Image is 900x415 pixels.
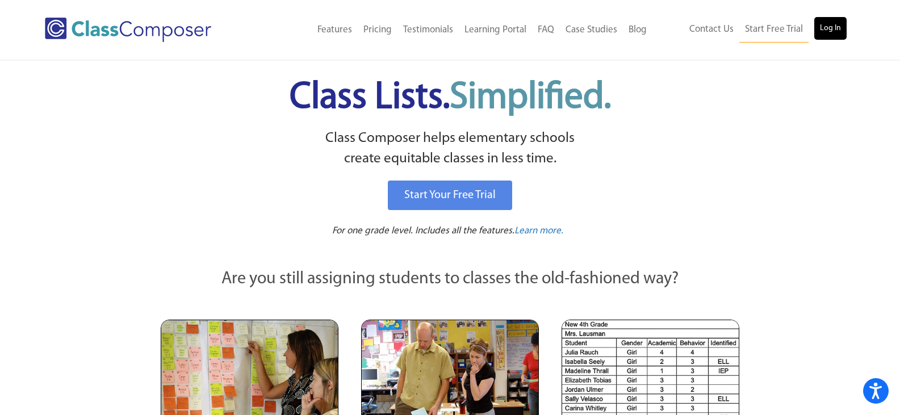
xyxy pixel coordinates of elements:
[159,128,742,170] p: Class Composer helps elementary schools create equitable classes in less time.
[623,18,652,43] a: Blog
[814,17,847,40] a: Log In
[652,17,847,43] nav: Header Menu
[312,18,358,43] a: Features
[514,224,563,238] a: Learn more.
[739,17,809,43] a: Start Free Trial
[404,190,496,201] span: Start Your Free Trial
[532,18,560,43] a: FAQ
[256,18,652,43] nav: Header Menu
[358,18,397,43] a: Pricing
[161,267,740,292] p: Are you still assigning students to classes the old-fashioned way?
[560,18,623,43] a: Case Studies
[459,18,532,43] a: Learning Portal
[450,79,611,116] span: Simplified.
[514,226,563,236] span: Learn more.
[45,18,211,42] img: Class Composer
[388,181,512,210] a: Start Your Free Trial
[290,79,611,116] span: Class Lists.
[397,18,459,43] a: Testimonials
[684,17,739,42] a: Contact Us
[332,226,514,236] span: For one grade level. Includes all the features.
